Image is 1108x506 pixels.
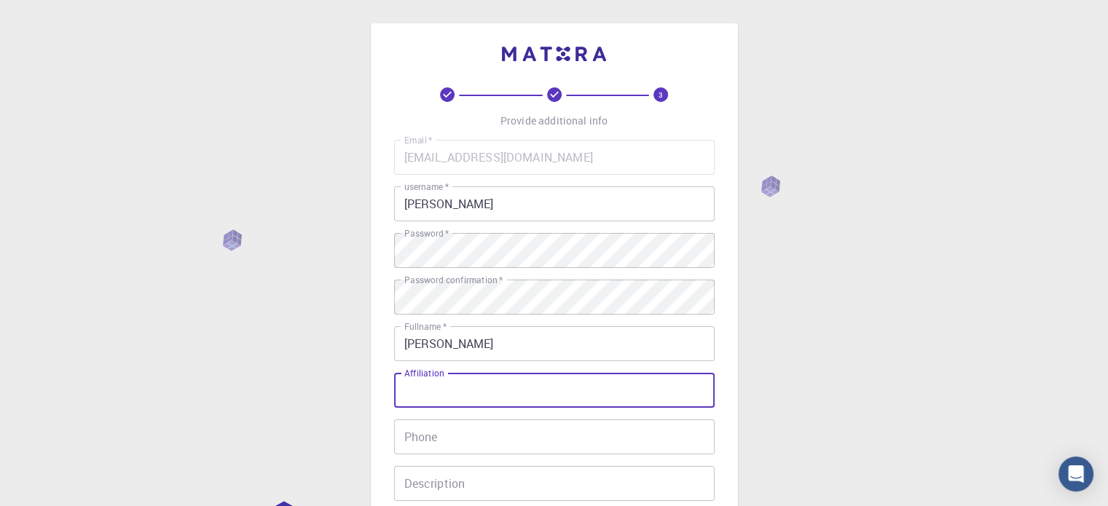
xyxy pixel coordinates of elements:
div: Open Intercom Messenger [1058,456,1093,491]
label: Password confirmation [404,274,503,286]
label: Email [404,134,432,146]
p: Provide additional info [500,114,608,128]
label: Affiliation [404,367,444,379]
label: Password [404,227,449,240]
label: Fullname [404,320,447,333]
label: username [404,181,449,193]
text: 3 [659,90,663,100]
